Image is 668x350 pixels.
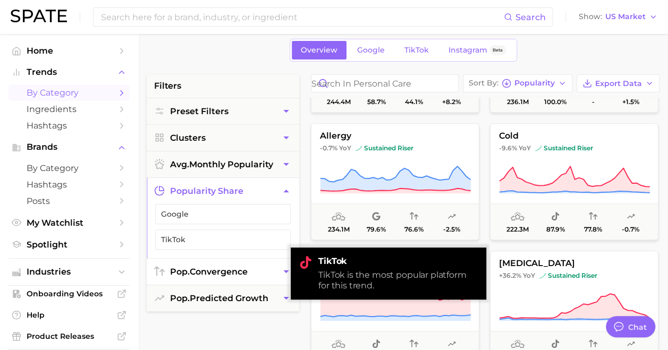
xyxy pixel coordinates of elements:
[463,74,572,92] button: Sort ByPopularity
[410,210,418,223] span: popularity convergence: High Convergence
[507,98,529,106] span: 236.1m
[357,46,385,55] span: Google
[9,286,130,302] a: Onboarding Videos
[311,75,458,92] input: Search in personal care
[442,98,461,106] span: +8.2%
[404,46,429,55] span: TikTok
[9,215,130,231] a: My Watchlist
[170,159,189,169] abbr: average
[27,289,112,298] span: Onboarding Videos
[9,101,130,117] a: Ingredients
[147,178,299,204] button: popularity share
[147,259,299,285] button: pop.convergence
[147,285,299,311] button: pop.predicted growth
[523,271,535,280] span: YoY
[622,98,639,106] span: +1.5%
[332,210,345,223] span: average monthly popularity: Very High Popularity
[9,264,130,280] button: Industries
[348,41,394,59] a: Google
[395,41,438,59] a: TikTok
[27,180,112,190] span: Hashtags
[27,121,112,131] span: Hashtags
[356,145,362,151] img: sustained riser
[27,196,112,206] span: Posts
[9,236,130,253] a: Spotlight
[9,84,130,101] a: by Category
[318,256,478,267] strong: TikTok
[161,235,268,244] span: TikTok
[27,218,112,228] span: My Watchlist
[147,151,299,177] button: avg.monthly popularity
[170,267,190,277] abbr: popularity index
[535,145,542,151] img: sustained riser
[170,267,248,277] span: convergence
[9,139,130,155] button: Brands
[292,41,346,59] a: Overview
[576,10,660,24] button: ShowUS Market
[170,106,229,116] span: Preset Filters
[9,64,130,80] button: Trends
[511,210,525,223] span: average monthly popularity: Very High Popularity
[27,163,112,173] span: by Category
[493,46,503,55] span: Beta
[546,226,565,233] span: 87.9%
[170,159,273,169] span: monthly popularity
[27,46,112,56] span: Home
[9,328,130,344] a: Product Releases
[170,133,206,143] span: Clusters
[27,240,112,250] span: Spotlight
[519,144,531,152] span: YoY
[27,104,112,114] span: Ingredients
[605,14,646,20] span: US Market
[9,307,130,323] a: Help
[591,98,594,106] span: -
[170,293,190,303] abbr: popularity index
[327,98,351,106] span: 244.4m
[577,74,659,92] button: Export Data
[506,226,529,233] span: 222.3m
[27,67,112,77] span: Trends
[367,226,386,233] span: 79.6%
[627,210,635,223] span: popularity predicted growth: Very Unlikely
[589,210,597,223] span: popularity convergence: High Convergence
[499,271,521,279] span: +36.2%
[405,98,423,106] span: 44.1%
[339,144,351,152] span: YoY
[147,125,299,151] button: Clusters
[449,46,487,55] span: Instagram
[27,267,112,277] span: Industries
[100,8,504,26] input: Search here for a brand, industry, or ingredient
[622,226,639,233] span: -0.7%
[27,310,112,320] span: Help
[27,142,112,152] span: Brands
[491,259,658,268] span: [MEDICAL_DATA]
[535,144,593,152] span: sustained riser
[584,226,602,233] span: 77.8%
[9,42,130,59] a: Home
[311,123,479,240] button: allergy-0.7% YoYsustained risersustained riser234.1m79.6%76.6%-2.5%
[9,117,130,134] a: Hashtags
[469,80,498,86] span: Sort By
[595,79,642,88] span: Export Data
[491,131,658,141] span: cold
[514,80,555,86] span: Popularity
[404,226,424,233] span: 76.6%
[318,270,478,291] div: TikTok is the most popular platform for this trend.
[539,272,546,279] img: sustained riser
[27,331,112,341] span: Product Releases
[367,98,386,106] span: 58.7%
[170,186,243,196] span: popularity share
[320,144,337,152] span: -0.7%
[311,131,479,141] span: allergy
[372,210,380,223] span: popularity share: Google
[154,80,181,92] span: filters
[551,210,560,223] span: popularity share: TikTok
[161,210,268,218] span: Google
[579,14,602,20] span: Show
[9,193,130,209] a: Posts
[544,98,566,106] span: 100.0%
[490,123,658,240] button: cold-9.6% YoYsustained risersustained riser222.3m87.9%77.8%-0.7%
[499,144,517,152] span: -9.6%
[147,98,299,124] button: Preset Filters
[9,160,130,176] a: by Category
